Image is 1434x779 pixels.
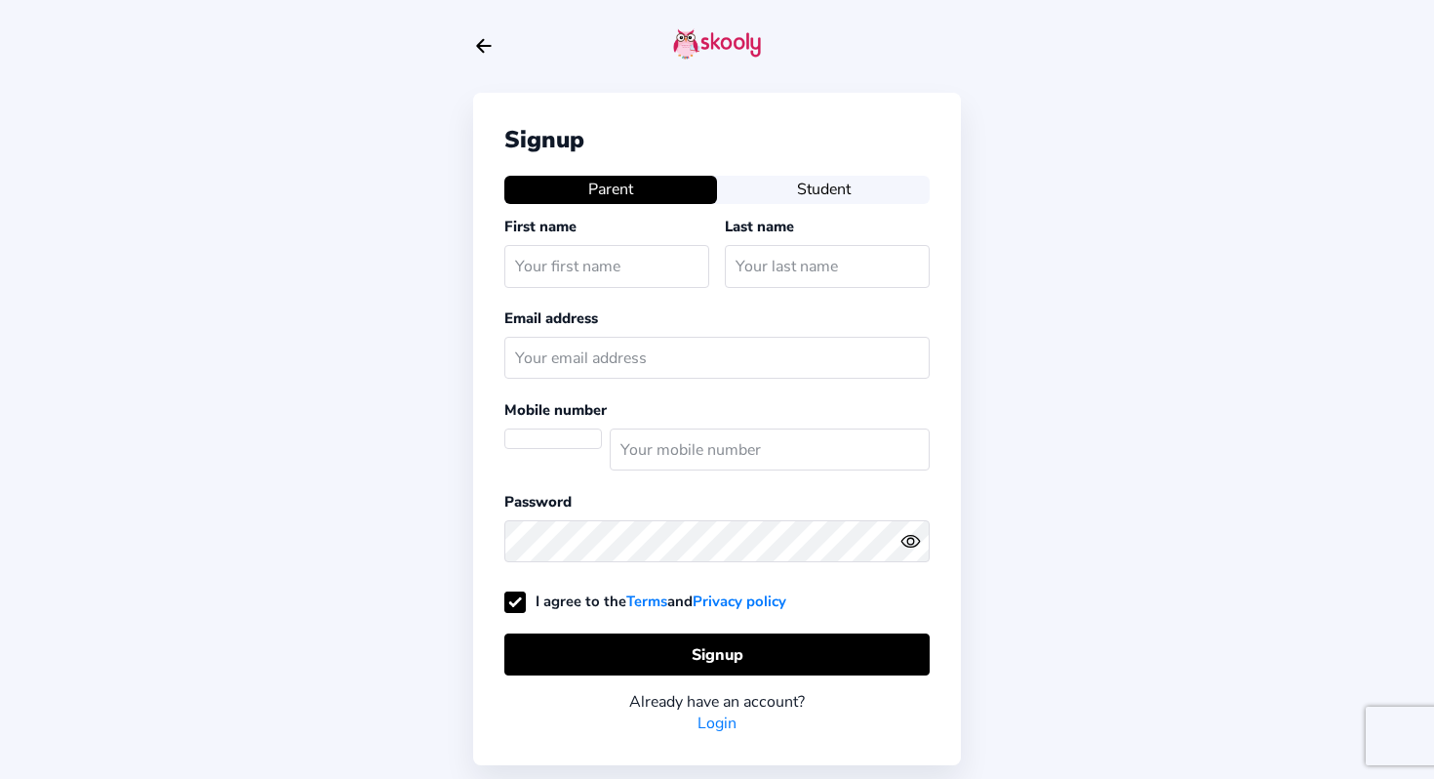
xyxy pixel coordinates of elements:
input: Your mobile number [610,429,930,471]
img: skooly-logo.png [673,28,761,60]
button: Parent [504,176,717,203]
button: arrow back outline [473,35,495,57]
label: Email address [504,308,598,328]
label: Last name [725,217,794,236]
label: Password [504,492,572,512]
button: Signup [504,634,930,676]
label: Mobile number [504,400,607,420]
div: Signup [504,124,930,155]
label: First name [504,217,577,236]
a: Login [697,713,737,734]
input: Your email address [504,337,930,379]
a: Privacy policy [693,592,786,611]
input: Your first name [504,245,709,287]
ion-icon: eye outline [900,531,921,552]
button: Student [717,176,930,203]
input: Your last name [725,245,930,287]
a: Terms [626,592,667,611]
button: eye outlineeye off outline [900,531,930,552]
label: I agree to the and [504,592,786,611]
div: Already have an account? [504,691,930,713]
